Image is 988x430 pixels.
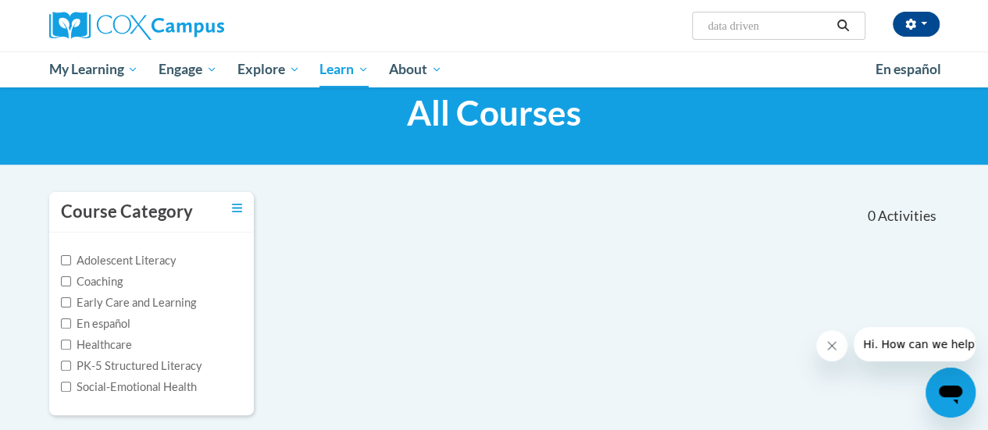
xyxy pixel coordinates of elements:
label: En español [61,315,130,332]
input: Checkbox for Options [61,382,71,392]
span: All Courses [407,92,581,133]
iframe: Message from company [854,327,976,361]
button: Search [831,16,854,35]
label: PK-5 Structured Literacy [61,357,202,375]
iframe: Close message [816,330,847,361]
label: Adolescent Literacy [61,252,177,269]
input: Checkbox for Options [61,276,71,286]
label: Healthcare [61,336,132,354]
input: Checkbox for Options [61,255,71,265]
span: 0 [867,208,875,225]
a: Toggle collapse [232,200,242,217]
label: Social-Emotional Health [61,378,197,396]
span: Explore [237,60,300,79]
span: About [389,60,442,79]
a: Explore [227,52,310,87]
button: Account Settings [893,12,940,37]
input: Checkbox for Options [61,318,71,329]
span: Learn [319,60,369,79]
span: En español [876,61,941,77]
label: Early Care and Learning [61,294,196,311]
a: Learn [309,52,379,87]
input: Checkbox for Options [61,361,71,371]
span: Activities [878,208,936,225]
input: Search Courses [706,16,831,35]
a: About [379,52,452,87]
input: Checkbox for Options [61,297,71,307]
h3: Course Category [61,200,193,224]
span: Engage [159,60,217,79]
a: En español [865,53,951,86]
label: Coaching [61,273,123,290]
input: Checkbox for Options [61,339,71,350]
span: Hi. How can we help? [9,11,127,23]
img: Cox Campus [49,12,224,40]
a: Engage [148,52,227,87]
a: Cox Campus [49,12,330,40]
a: My Learning [39,52,149,87]
div: Main menu [37,52,951,87]
span: My Learning [48,60,138,79]
iframe: Button to launch messaging window [926,368,976,418]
